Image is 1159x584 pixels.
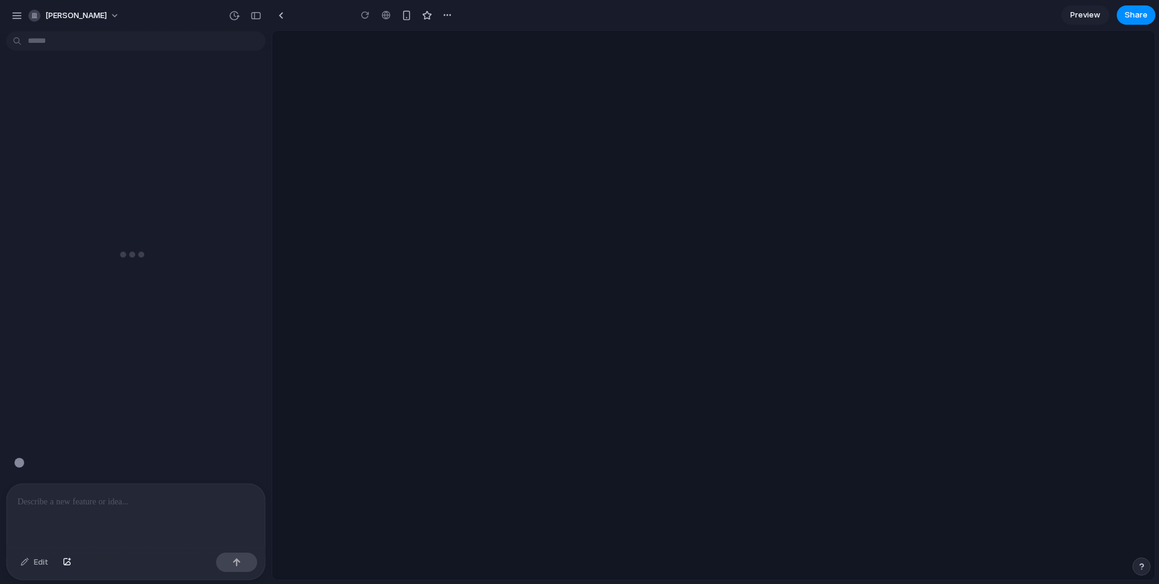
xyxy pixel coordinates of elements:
span: [PERSON_NAME] [45,10,107,22]
a: Preview [1061,5,1110,25]
button: Share [1117,5,1155,25]
span: Share [1125,9,1148,21]
span: Preview [1070,9,1100,21]
button: [PERSON_NAME] [24,6,126,25]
